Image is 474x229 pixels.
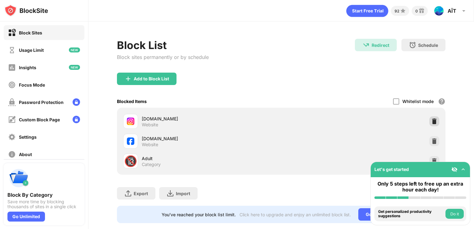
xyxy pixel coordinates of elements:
[69,65,80,70] img: new-icon.svg
[134,76,169,81] div: Add to Block List
[124,155,137,168] div: 🔞
[8,64,16,71] img: insights-off.svg
[451,166,458,173] img: eye-not-visible.svg
[7,192,81,198] div: Block By Category
[378,209,444,218] div: Get personalized productivity suggestions
[19,152,32,157] div: About
[415,9,418,13] div: 0
[402,99,434,104] div: Whitelist mode
[142,115,281,122] div: [DOMAIN_NAME]
[8,116,16,123] img: customize-block-page-off.svg
[117,99,147,104] div: Blocked Items
[4,4,48,17] img: logo-blocksite.svg
[445,209,464,219] button: Do it
[19,134,37,140] div: Settings
[346,5,388,17] div: animation
[142,162,161,167] div: Category
[127,118,134,125] img: favicons
[7,199,81,209] div: Save more time by blocking thousands of sites in a single click
[8,29,16,37] img: block-on.svg
[399,7,407,15] img: points-small.svg
[142,155,281,162] div: Adult
[73,98,80,106] img: lock-menu.svg
[117,39,209,52] div: Block List
[7,167,30,189] img: push-categories.svg
[69,47,80,52] img: new-icon.svg
[8,46,16,54] img: time-usage-off.svg
[460,166,466,173] img: omni-setup-toggle.svg
[127,137,134,145] img: favicons
[7,212,45,222] div: Go Unlimited
[142,135,281,142] div: [DOMAIN_NAME]
[19,65,36,70] div: Insights
[142,142,158,147] div: Website
[374,167,409,172] div: Let's get started
[162,212,236,217] div: You’ve reached your block list limit.
[418,43,438,48] div: Schedule
[176,191,190,196] div: Import
[374,181,466,193] div: Only 5 steps left to free up an extra hour each day!
[8,150,16,158] img: about-off.svg
[395,9,399,13] div: 92
[8,81,16,89] img: focus-off.svg
[8,98,16,106] img: password-protection-off.svg
[19,47,44,53] div: Usage Limit
[358,208,401,221] div: Go Unlimited
[134,191,148,196] div: Export
[418,7,425,15] img: reward-small.svg
[434,6,444,16] img: ACg8ocKMHYc0S2Fe1Jav1fka8KiNlDDYX1-hrwmbugCpn2_vhA=s96-c
[448,8,456,14] div: AÏT
[239,212,351,217] div: Click here to upgrade and enjoy an unlimited block list.
[8,133,16,141] img: settings-off.svg
[19,100,64,105] div: Password Protection
[19,82,45,88] div: Focus Mode
[142,122,158,128] div: Website
[73,116,80,123] img: lock-menu.svg
[117,54,209,60] div: Block sites permanently or by schedule
[372,43,389,48] div: Redirect
[19,30,42,35] div: Block Sites
[19,117,60,122] div: Custom Block Page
